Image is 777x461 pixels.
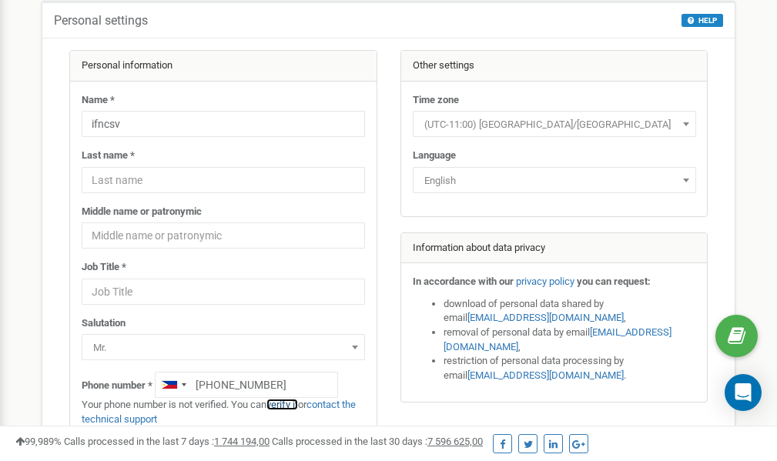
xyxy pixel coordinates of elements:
[214,436,270,447] u: 1 744 194,00
[82,399,356,425] a: contact the technical support
[82,334,365,360] span: Mr.
[82,167,365,193] input: Last name
[444,354,696,382] li: restriction of personal data processing by email .
[82,379,152,393] label: Phone number *
[272,436,483,447] span: Calls processed in the last 30 days :
[82,93,115,108] label: Name *
[82,111,365,137] input: Name
[444,297,696,326] li: download of personal data shared by email ,
[516,276,574,287] a: privacy policy
[82,279,365,305] input: Job Title
[413,93,459,108] label: Time zone
[82,149,135,163] label: Last name *
[413,111,696,137] span: (UTC-11:00) Pacific/Midway
[467,369,624,381] a: [EMAIL_ADDRESS][DOMAIN_NAME]
[82,398,365,426] p: Your phone number is not verified. You can or
[87,337,360,359] span: Mr.
[682,14,723,27] button: HELP
[467,312,624,323] a: [EMAIL_ADDRESS][DOMAIN_NAME]
[266,399,298,410] a: verify it
[82,260,126,275] label: Job Title *
[15,436,62,447] span: 99,989%
[418,114,691,135] span: (UTC-11:00) Pacific/Midway
[577,276,651,287] strong: you can request:
[156,372,191,397] div: Telephone country code
[427,436,483,447] u: 7 596 625,00
[418,170,691,192] span: English
[444,326,672,352] a: [EMAIL_ADDRESS][DOMAIN_NAME]
[401,51,708,82] div: Other settings
[725,374,762,411] div: Open Intercom Messenger
[413,149,456,163] label: Language
[82,222,365,249] input: Middle name or patronymic
[54,14,148,28] h5: Personal settings
[401,233,708,264] div: Information about data privacy
[155,372,338,398] input: +1-800-555-55-55
[413,167,696,193] span: English
[70,51,377,82] div: Personal information
[413,276,514,287] strong: In accordance with our
[82,205,202,219] label: Middle name or patronymic
[64,436,270,447] span: Calls processed in the last 7 days :
[82,316,126,331] label: Salutation
[444,326,696,354] li: removal of personal data by email ,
